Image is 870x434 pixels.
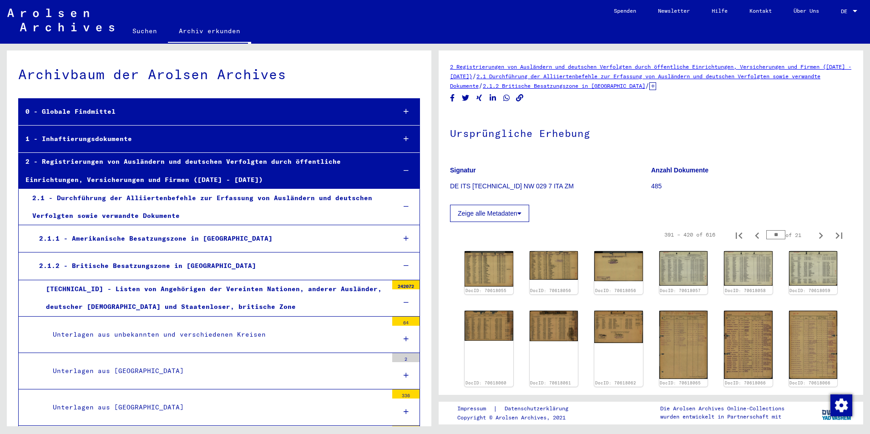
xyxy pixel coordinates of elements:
p: Copyright © Arolsen Archives, 2021 [457,414,579,422]
button: Share on WhatsApp [502,92,511,104]
img: 001.jpg [659,251,708,286]
img: 001.jpg [659,311,708,379]
div: 64 [392,317,420,326]
img: 001.jpg [465,311,513,341]
div: 2 [392,353,420,362]
span: / [472,72,476,80]
a: 2.1 Durchführung der Alliiertenbefehle zur Erfassung von Ausländern und deutschen Verfolgten sowi... [450,73,820,89]
div: 1 - Inhaftierungsdokumente [19,130,389,148]
div: [TECHNICAL_ID] - Listen von Angehörigen der Vereinten Nationen, anderer Ausländer, deutscher [DEM... [39,280,388,316]
p: DE ITS [TECHNICAL_ID] NW 029 7 ITA ZM [450,182,651,191]
div: 0 - Globale Findmittel [19,103,389,121]
a: DocID: 70618066 [725,380,766,385]
button: Share on LinkedIn [488,92,498,104]
button: Share on Xing [475,92,484,104]
img: 001.jpg [530,251,578,280]
div: Unterlagen aus [GEOGRAPHIC_DATA] [46,399,388,416]
b: Anzahl Dokumente [651,167,708,174]
a: DocID: 70618056 [530,288,571,293]
img: Arolsen_neg.svg [7,9,114,31]
a: Impressum [457,404,493,414]
a: Suchen [121,20,168,42]
p: wurden entwickelt in Partnerschaft mit [660,413,784,421]
img: 002.jpg [789,311,838,379]
h1: Ursprüngliche Erhebung [450,112,852,152]
a: DocID: 70618059 [789,288,830,293]
img: 002.jpg [594,251,643,281]
div: Archivbaum der Arolsen Archives [18,64,420,85]
a: DocID: 70618065 [660,380,701,385]
div: 242072 [392,280,420,289]
a: DocID: 70618056 [595,288,636,293]
div: 336 [392,389,420,399]
p: 485 [651,182,852,191]
a: 2 Registrierungen von Ausländern und deutschen Verfolgten durch öffentliche Einrichtungen, Versic... [450,63,851,80]
img: 001.jpg [594,311,643,343]
div: | [457,404,579,414]
img: 001.jpg [724,311,773,379]
img: yv_logo.png [820,401,854,424]
a: Archiv erkunden [168,20,251,44]
img: 001.jpg [789,251,838,286]
div: Unterlagen aus [GEOGRAPHIC_DATA] [46,362,388,380]
div: 391 – 420 of 616 [664,231,715,239]
span: / [645,81,649,90]
div: 2.1.1 - Amerikanische Besatzungszone in [GEOGRAPHIC_DATA] [32,230,389,247]
div: 2 - Registrierungen von Ausländern und deutschen Verfolgten durch öffentliche Einrichtungen, Vers... [19,153,389,188]
a: DocID: 70618061 [530,380,571,385]
a: DocID: 70618060 [465,380,506,385]
a: DocID: 70618057 [660,288,701,293]
button: Previous page [748,226,766,244]
div: Unterlagen aus unbekannten und verschiedenen Kreisen [46,326,388,343]
span: DE [841,8,851,15]
span: / [479,81,483,90]
a: DocID: 70618066 [789,380,830,385]
a: DocID: 70618058 [725,288,766,293]
button: Zeige alle Metadaten [450,205,529,222]
a: 2.1.2 Britische Besatzungszone in [GEOGRAPHIC_DATA] [483,82,645,89]
div: of 21 [766,231,812,239]
button: First page [730,226,748,244]
b: Signatur [450,167,476,174]
button: Share on Facebook [448,92,457,104]
a: DocID: 70618055 [465,288,506,293]
a: DocID: 70618062 [595,380,636,385]
img: 001.jpg [530,311,578,341]
img: Zustimmung ändern [830,394,852,416]
img: 001.jpg [465,251,513,287]
button: Last page [830,226,848,244]
p: Die Arolsen Archives Online-Collections [660,404,784,413]
button: Next page [812,226,830,244]
button: Copy link [515,92,525,104]
button: Share on Twitter [461,92,470,104]
img: 001.jpg [724,251,773,286]
a: Datenschutzerklärung [497,404,579,414]
div: 2.1.2 - Britische Besatzungszone in [GEOGRAPHIC_DATA] [32,257,389,275]
div: 2.1 - Durchführung der Alliiertenbefehle zur Erfassung von Ausländern und deutschen Verfolgten so... [25,189,389,225]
